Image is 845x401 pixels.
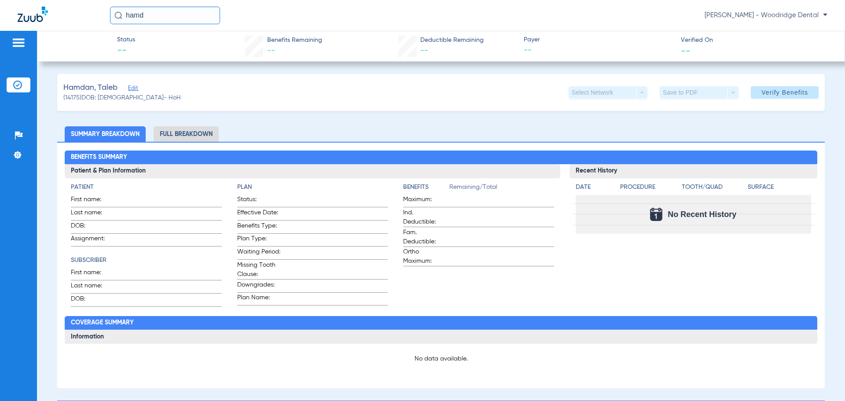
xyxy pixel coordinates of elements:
app-breakdown-title: Surface [748,183,811,195]
span: -- [267,47,275,55]
h4: Surface [748,183,811,192]
span: [PERSON_NAME] - Woodridge Dental [705,11,827,20]
h3: Patient & Plan Information [65,164,560,178]
app-breakdown-title: Date [576,183,613,195]
img: hamburger-icon [11,37,26,48]
span: Payer [524,35,673,44]
h4: Tooth/Quad [682,183,745,192]
img: Calendar [650,208,662,221]
h2: Benefits Summary [65,151,817,165]
span: Hamdan, Taleb [63,82,118,93]
h4: Date [576,183,613,192]
p: No data available. [71,354,811,363]
span: (14175) DOB: [DEMOGRAPHIC_DATA] - HoH [63,93,181,103]
span: Status [117,35,135,44]
h3: Recent History [569,164,817,178]
h3: Information [65,330,817,344]
app-breakdown-title: Benefits [403,183,449,195]
span: No Recent History [668,210,736,219]
span: Fam. Deductible: [403,228,446,246]
span: DOB: [71,294,114,306]
span: Ind. Deductible: [403,208,446,227]
button: Verify Benefits [751,86,819,99]
h4: Benefits [403,183,449,192]
li: Full Breakdown [154,126,219,142]
span: Status: [237,195,280,207]
span: -- [681,46,691,55]
span: Benefits Remaining [267,36,322,45]
img: Search Icon [114,11,122,19]
img: Zuub Logo [18,7,48,22]
span: Ortho Maximum: [403,247,446,266]
app-breakdown-title: Procedure [620,183,679,195]
span: Verify Benefits [761,89,808,96]
span: Remaining/Total [449,183,554,195]
span: First name: [71,268,114,280]
span: Edit [128,85,136,93]
app-breakdown-title: Tooth/Quad [682,183,745,195]
h4: Subscriber [71,256,221,265]
span: -- [524,45,673,56]
span: Waiting Period: [237,247,280,259]
li: Summary Breakdown [65,126,146,142]
span: -- [117,45,135,57]
span: First name: [71,195,114,207]
span: Last name: [71,208,114,220]
span: Effective Date: [237,208,280,220]
span: Benefits Type: [237,221,280,233]
span: Plan Name: [237,293,280,305]
span: -- [420,47,428,55]
h4: Procedure [620,183,679,192]
span: Maximum: [403,195,446,207]
h4: Patient [71,183,221,192]
span: Missing Tooth Clause: [237,261,280,279]
h2: Coverage Summary [65,316,817,330]
span: Assignment: [71,234,114,246]
span: Deductible Remaining [420,36,484,45]
h4: Plan [237,183,388,192]
span: Last name: [71,281,114,293]
span: Plan Type: [237,234,280,246]
span: Downgrades: [237,280,280,292]
span: Verified On [681,36,830,45]
input: Search for patients [110,7,220,24]
span: DOB: [71,221,114,233]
